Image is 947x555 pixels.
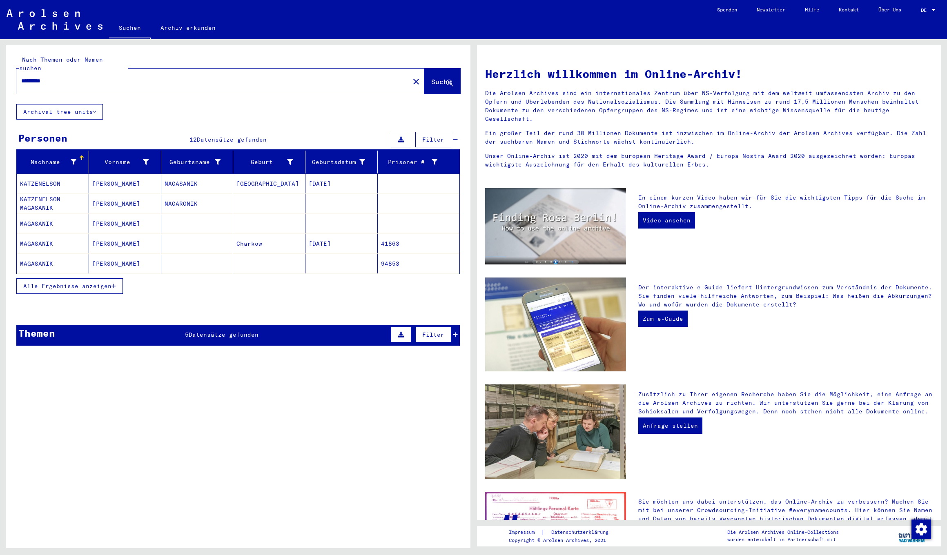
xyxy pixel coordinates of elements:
[189,136,197,143] span: 12
[89,214,161,233] mat-cell: [PERSON_NAME]
[509,528,541,537] a: Impressum
[89,174,161,193] mat-cell: [PERSON_NAME]
[485,129,933,146] p: Ein großer Teil der rund 30 Millionen Dokumente ist inzwischen im Online-Archiv der Arolsen Archi...
[17,194,89,213] mat-cell: KATZENELSON MAGASANIK
[381,158,437,166] div: Prisoner #
[17,214,89,233] mat-cell: MAGASANIK
[305,151,378,173] mat-header-cell: Geburtsdatum
[408,73,424,89] button: Clear
[20,158,76,166] div: Nachname
[485,384,626,479] img: inquiries.jpg
[151,18,225,38] a: Archiv erkunden
[161,151,234,173] mat-header-cell: Geburtsname
[424,69,460,94] button: Suche
[161,194,234,213] mat-cell: MAGARONIK
[415,132,451,147] button: Filter
[638,497,933,532] p: Sie möchten uns dabei unterstützen, das Online-Archiv zu verbessern? Machen Sie mit bei unserer C...
[18,326,55,340] div: Themen
[727,536,839,543] p: wurden entwickelt in Partnerschaft mit
[727,528,839,536] p: Die Arolsen Archives Online-Collections
[233,234,305,253] mat-cell: Charkow
[197,136,267,143] span: Datensätze gefunden
[236,158,293,166] div: Geburt‏
[89,194,161,213] mat-cell: [PERSON_NAME]
[16,278,123,294] button: Alle Ergebnisse anzeigen
[638,193,933,211] p: In einem kurzen Video haben wir für Sie die wichtigsten Tipps für die Suche im Online-Archiv zusa...
[911,519,931,539] div: Zustimmung ändern
[638,283,933,309] p: Der interaktive e-Guide liefert Hintergrundwissen zum Verständnis der Dokumente. Sie finden viele...
[233,174,305,193] mat-cell: [GEOGRAPHIC_DATA]
[233,151,305,173] mat-header-cell: Geburt‏
[378,254,459,273] mat-cell: 94853
[20,155,89,169] div: Nachname
[422,331,444,338] span: Filter
[19,56,103,72] mat-label: Nach Themen oder Namen suchen
[16,104,103,120] button: Archival tree units
[185,331,189,338] span: 5
[17,151,89,173] mat-header-cell: Nachname
[638,311,688,327] a: Zum e-Guide
[92,155,161,169] div: Vorname
[411,77,421,87] mat-icon: close
[89,151,161,173] mat-header-cell: Vorname
[89,254,161,273] mat-cell: [PERSON_NAME]
[92,158,149,166] div: Vorname
[17,234,89,253] mat-cell: MAGASANIK
[17,174,89,193] mat-cell: KATZENELSON
[485,152,933,169] p: Unser Online-Archiv ist 2020 mit dem European Heritage Award / Europa Nostra Award 2020 ausgezeic...
[236,155,305,169] div: Geburt‏
[509,537,618,544] p: Copyright © Arolsen Archives, 2021
[89,234,161,253] mat-cell: [PERSON_NAME]
[431,78,452,86] span: Suche
[921,7,930,13] span: DE
[165,158,221,166] div: Geburtsname
[309,158,365,166] div: Geburtsdatum
[189,331,258,338] span: Datensätze gefunden
[17,254,89,273] mat-cell: MAGASANIK
[161,174,234,193] mat-cell: MAGASANIK
[381,155,450,169] div: Prisoner #
[305,234,378,253] mat-cell: [DATE]
[378,151,459,173] mat-header-cell: Prisoner #
[485,277,626,372] img: eguide.jpg
[638,417,702,434] a: Anfrage stellen
[638,212,695,229] a: Video ansehen
[545,528,618,537] a: Datenschutzerklärung
[7,9,102,30] img: Arolsen_neg.svg
[485,89,933,123] p: Die Arolsen Archives sind ein internationales Zentrum über NS-Verfolgung mit dem weltweit umfasse...
[378,234,459,253] mat-cell: 41863
[309,155,377,169] div: Geburtsdatum
[109,18,151,39] a: Suchen
[897,526,927,546] img: yv_logo.png
[415,327,451,342] button: Filter
[165,155,233,169] div: Geburtsname
[638,390,933,416] p: Zusätzlich zu Ihrer eigenen Recherche haben Sie die Möglichkeit, eine Anfrage an die Arolsen Arch...
[23,282,111,290] span: Alle Ergebnisse anzeigen
[911,519,931,539] img: Zustimmung ändern
[485,65,933,82] h1: Herzlich willkommen im Online-Archiv!
[485,188,626,264] img: video.jpg
[305,174,378,193] mat-cell: [DATE]
[509,528,618,537] div: |
[422,136,444,143] span: Filter
[18,131,67,145] div: Personen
